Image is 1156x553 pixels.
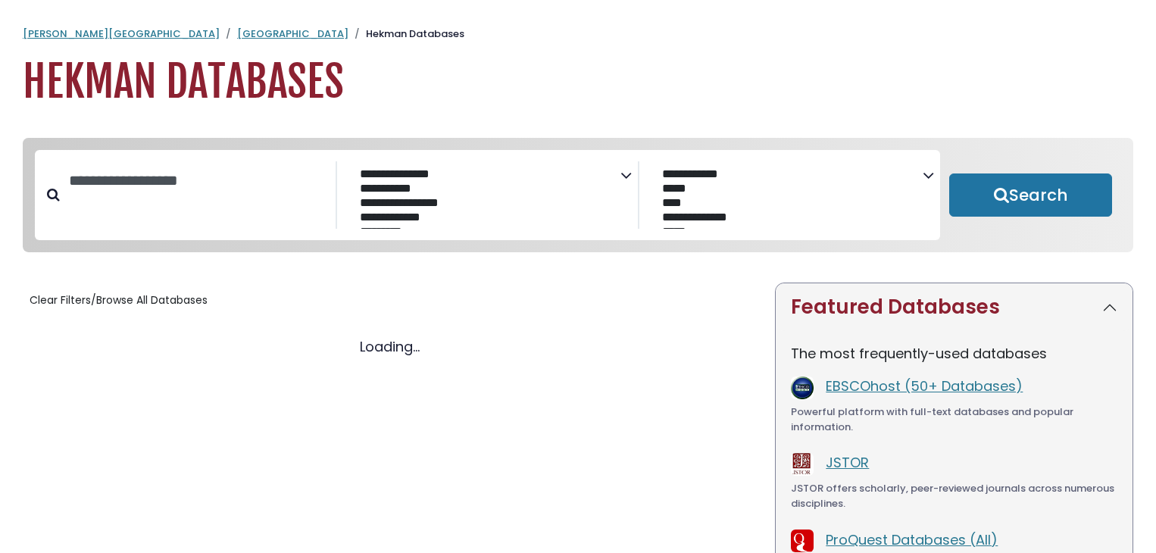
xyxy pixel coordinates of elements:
[349,164,620,229] select: Database Subject Filter
[23,57,1133,108] h1: Hekman Databases
[651,164,923,229] select: Database Vendors Filter
[791,343,1117,364] p: The most frequently-used databases
[791,481,1117,511] div: JSTOR offers scholarly, peer-reviewed journals across numerous disciplines.
[348,27,464,42] li: Hekman Databases
[791,405,1117,434] div: Powerful platform with full-text databases and popular information.
[776,283,1133,331] button: Featured Databases
[23,27,220,41] a: [PERSON_NAME][GEOGRAPHIC_DATA]
[826,453,869,472] a: JSTOR
[237,27,348,41] a: [GEOGRAPHIC_DATA]
[23,336,757,357] div: Loading...
[826,530,998,549] a: ProQuest Databases (All)
[23,27,1133,42] nav: breadcrumb
[23,289,214,312] button: Clear Filters/Browse All Databases
[23,138,1133,253] nav: Search filters
[949,173,1112,217] button: Submit for Search Results
[60,168,336,193] input: Search database by title or keyword
[826,376,1023,395] a: EBSCOhost (50+ Databases)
